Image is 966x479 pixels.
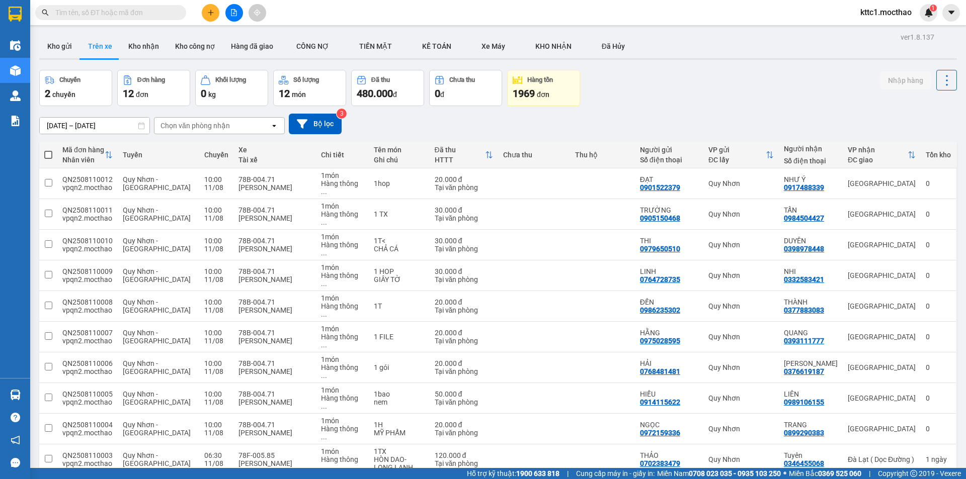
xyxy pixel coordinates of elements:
sup: 1 [930,5,937,12]
div: 0768481481 [640,367,680,375]
div: 0377883083 [784,306,824,314]
span: 1969 [513,87,535,100]
div: [GEOGRAPHIC_DATA] [848,333,916,341]
div: Tại văn phòng [435,214,493,222]
span: ... [321,433,327,441]
div: HÒN DAO- LONG LANH [374,455,425,471]
div: Tài xế [238,156,311,164]
th: Toggle SortBy [57,142,118,168]
div: QN2508110005 [62,390,113,398]
div: 1 [926,455,951,463]
div: 1 món [321,294,364,302]
span: 0 [201,87,206,100]
div: 11/08 [204,459,228,467]
span: ... [321,218,327,226]
div: [PERSON_NAME] [238,337,311,345]
div: Chưa thu [503,151,566,159]
div: [GEOGRAPHIC_DATA] [848,241,916,249]
button: caret-down [942,4,960,22]
th: Toggle SortBy [843,142,921,168]
div: CHẢ CÁ [374,245,425,253]
div: VP nhận [848,146,908,154]
div: Hàng tồn [527,76,553,83]
div: Đơn hàng [137,76,165,83]
div: THẢO [640,451,698,459]
div: 0979650510 [640,245,680,253]
div: Thu hộ [575,151,630,159]
div: vpqn2.mocthao [62,337,113,345]
div: VP gửi [708,146,766,154]
div: 0989106155 [784,398,824,406]
div: 11/08 [204,367,228,375]
img: logo-vxr [9,7,22,22]
div: THÀNH [784,298,838,306]
button: aim [249,4,266,22]
div: Khối lượng [215,76,246,83]
img: warehouse-icon [10,90,21,101]
img: solution-icon [10,116,21,126]
div: ĐC giao [848,156,908,164]
div: 20.000 đ [435,329,493,337]
div: Chưa thu [449,76,475,83]
div: QUANG [784,329,838,337]
span: caret-down [947,8,956,17]
button: Kho nhận [120,34,167,58]
div: Tại văn phòng [435,337,493,345]
div: 0917488339 [784,183,824,191]
div: Tên món [374,146,425,154]
span: KHO NHẬN [535,42,572,50]
div: 1 FILE [374,333,425,341]
input: Tìm tên, số ĐT hoặc mã đơn [55,7,174,18]
div: Số điện thoại [784,157,838,165]
div: Quy Nhơn [708,363,774,371]
div: NGỌC [640,421,698,429]
div: Số điện thoại [640,156,698,164]
div: 11/08 [204,183,228,191]
div: Tồn kho [926,151,951,159]
div: Đã thu [371,76,390,83]
div: 1 TX [374,210,425,218]
div: 0 [926,394,951,402]
div: 06:30 [204,451,228,459]
div: Tại văn phòng [435,306,493,314]
div: Tại văn phòng [435,183,493,191]
div: QN2508110007 [62,329,113,337]
div: 0 [926,363,951,371]
div: 11/08 [204,275,228,283]
div: QN2508110008 [62,298,113,306]
div: Mã đơn hàng [62,146,105,154]
span: 480.000 [357,87,393,100]
div: 1 HOP [374,267,425,275]
div: Hàng thông thường [321,363,364,379]
div: THI [640,237,698,245]
div: 0 [926,333,951,341]
div: KIM CÚC [784,359,838,367]
button: Hàng đã giao [223,34,281,58]
div: 1 món [321,417,364,425]
div: 1 món [321,233,364,241]
div: Hàng thông thường [321,271,364,288]
div: 0764728735 [640,275,680,283]
div: vpqn2.mocthao [62,398,113,406]
span: đơn [537,90,549,99]
div: 120.000 đ [435,451,493,459]
div: MỸ PHẨM [374,429,425,437]
div: Hàng thông thường [321,210,364,226]
div: 0332583421 [784,275,824,283]
button: plus [202,4,219,22]
span: Quy Nhơn - [GEOGRAPHIC_DATA] [123,298,191,314]
button: Chưa thu0đ [429,70,502,106]
div: HẢI [640,359,698,367]
div: Quy Nhơn [708,455,774,463]
div: 0905150468 [640,214,680,222]
div: Tại văn phòng [435,429,493,437]
div: vpqn2.mocthao [62,245,113,253]
span: 12 [123,87,134,100]
span: đơn [136,90,148,99]
span: Xe Máy [481,42,505,50]
div: Tại văn phòng [435,275,493,283]
div: QN2508110011 [62,206,113,214]
span: chuyến [52,90,75,99]
img: warehouse-icon [10,390,21,400]
div: Đã thu [435,146,485,154]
